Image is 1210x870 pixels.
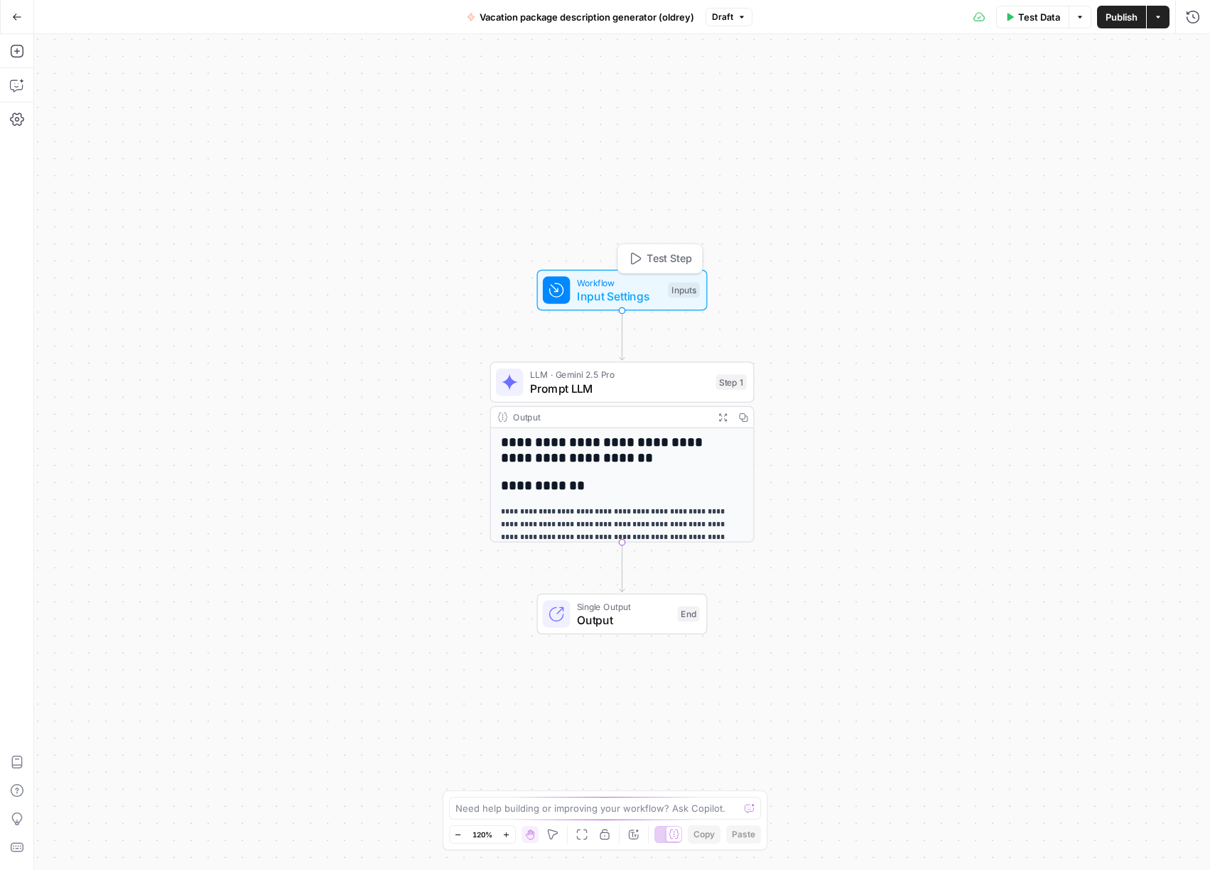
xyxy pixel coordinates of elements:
[490,594,755,635] div: Single OutputOutputEnd
[996,6,1069,28] button: Test Data
[712,11,733,23] span: Draft
[726,825,761,844] button: Paste
[621,248,698,270] button: Test Step
[480,10,694,24] span: Vacation package description generator (oldrey)
[688,825,720,844] button: Copy
[577,611,671,629] span: Output
[530,380,709,397] span: Prompt LLM
[693,828,715,841] span: Copy
[620,310,625,360] g: Edge from start to step_1
[668,283,699,298] div: Inputs
[647,251,692,266] span: Test Step
[577,288,661,305] span: Input Settings
[716,374,747,390] div: Step 1
[458,6,703,28] button: Vacation package description generator (oldrey)
[577,276,661,289] span: Workflow
[490,270,755,311] div: WorkflowInput SettingsInputsTest Step
[678,607,700,622] div: End
[530,368,709,381] span: LLM · Gemini 2.5 Pro
[732,828,755,841] span: Paste
[577,599,671,613] span: Single Output
[472,829,492,840] span: 120%
[706,8,752,26] button: Draft
[1106,10,1138,24] span: Publish
[1018,10,1060,24] span: Test Data
[620,543,625,592] g: Edge from step_1 to end
[513,410,708,424] div: Output
[1097,6,1146,28] button: Publish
